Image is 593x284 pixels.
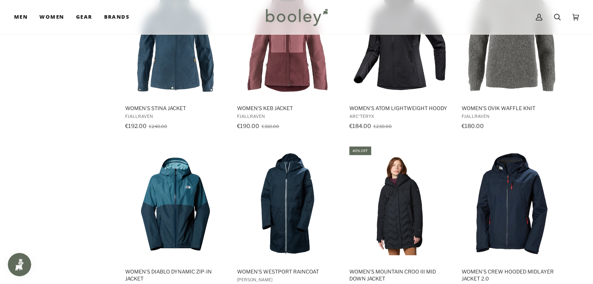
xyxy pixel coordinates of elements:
span: €310.00 [262,124,279,129]
iframe: Button to open loyalty program pop-up [8,253,31,276]
span: €184.00 [349,123,371,129]
span: Women's Stina Jacket [125,105,226,112]
span: Women's Diablo Dynamic Zip-in Jacket [125,268,226,282]
span: €180.00 [461,123,483,129]
span: Women's Westport Raincoat [237,268,338,275]
span: Gear [76,13,92,21]
img: The North Face Women's Diablo Dynamic Zip-in Jacket Space / Deep Cypress - Booley Galway [124,152,227,255]
span: Fjallraven [125,114,226,119]
span: Brands [104,13,129,21]
span: Fjallraven [461,114,562,119]
span: [PERSON_NAME] [237,277,338,282]
span: €192.00 [125,123,147,129]
img: Booley [262,6,331,28]
span: Women's Keb Jacket [237,105,338,112]
span: Fjallraven [237,114,338,119]
span: €230.00 [374,124,392,129]
span: Women's Atom Lightweight Hoody [349,105,450,112]
span: Men [14,13,28,21]
img: Helly Hansen Women's Westport Raincoat Navy - Booley Galway [236,152,339,255]
span: Women's Ovik Waffle Knit [461,105,562,112]
span: €240.00 [149,124,167,129]
span: Women [39,13,64,21]
img: Helly Hansen Women's Crew Hooded Midlayer Jacket 2.0 Navy - Booley Galway [460,152,563,255]
img: Columbia Women's Mountain Croo III Mid Down Jacket Black - Booley Galway [348,152,451,255]
div: 40% off [349,147,371,155]
span: Women's Crew Hooded Midlayer Jacket 2.0 [461,268,562,282]
span: Women's Mountain Croo III Mid Down Jacket [349,268,450,282]
span: €190.00 [237,123,259,129]
span: Arc'teryx [349,114,450,119]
